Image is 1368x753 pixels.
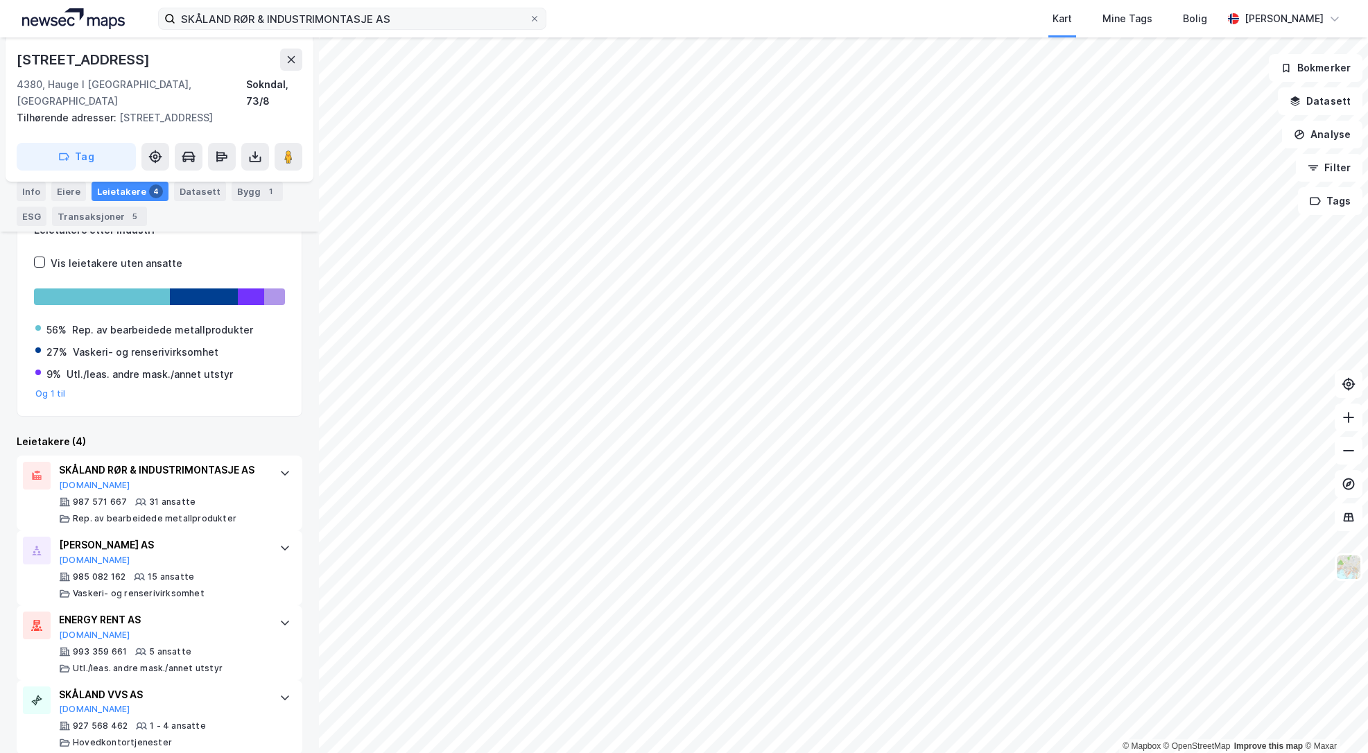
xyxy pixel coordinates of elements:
div: Hovedkontortjenester [73,737,172,748]
div: Vaskeri- og renserivirksomhet [73,588,205,599]
div: 993 359 661 [73,646,127,657]
div: 5 ansatte [149,646,191,657]
div: Rep. av bearbeidede metallprodukter [73,513,236,524]
input: Søk på adresse, matrikkel, gårdeiere, leietakere eller personer [175,8,529,29]
div: 4380, Hauge I [GEOGRAPHIC_DATA], [GEOGRAPHIC_DATA] [17,76,246,110]
a: Improve this map [1234,741,1303,751]
span: Tilhørende adresser: [17,112,119,123]
div: ESG [17,207,46,226]
button: Og 1 til [35,388,66,399]
div: ENERGY RENT AS [59,612,266,628]
div: SKÅLAND VVS AS [59,686,266,703]
img: Z [1335,554,1362,580]
div: Utl./leas. andre mask./annet utstyr [73,663,223,674]
div: Datasett [174,182,226,201]
div: 987 571 667 [73,496,127,508]
div: Vis leietakere uten ansatte [51,255,182,272]
div: Utl./leas. andre mask./annet utstyr [67,366,233,383]
div: Bolig [1183,10,1207,27]
div: 15 ansatte [148,571,194,582]
div: SKÅLAND RØR & INDUSTRIMONTASJE AS [59,462,266,478]
div: 56% [46,322,67,338]
div: 9% [46,366,61,383]
div: Info [17,182,46,201]
div: [PERSON_NAME] AS [59,537,266,553]
button: Filter [1296,154,1362,182]
div: Mine Tags [1102,10,1152,27]
button: [DOMAIN_NAME] [59,480,130,491]
div: Leietakere [92,182,168,201]
button: [DOMAIN_NAME] [59,630,130,641]
div: [STREET_ADDRESS] [17,49,153,71]
div: Vaskeri- og renserivirksomhet [73,344,218,361]
a: OpenStreetMap [1163,741,1231,751]
div: Sokndal, 73/8 [246,76,302,110]
button: [DOMAIN_NAME] [59,555,130,566]
div: [PERSON_NAME] [1245,10,1324,27]
img: logo.a4113a55bc3d86da70a041830d287a7e.svg [22,8,125,29]
div: Kart [1053,10,1072,27]
div: [STREET_ADDRESS] [17,110,291,126]
div: 31 ansatte [149,496,196,508]
div: Eiere [51,182,86,201]
div: Leietakere (4) [17,433,302,450]
button: [DOMAIN_NAME] [59,704,130,715]
div: Transaksjoner [52,207,147,226]
div: 1 - 4 ansatte [150,720,206,732]
div: 5 [128,209,141,223]
a: Mapbox [1123,741,1161,751]
button: Tag [17,143,136,171]
iframe: Chat Widget [1299,686,1368,753]
div: Rep. av bearbeidede metallprodukter [72,322,253,338]
div: Bygg [232,182,283,201]
div: 985 082 162 [73,571,125,582]
div: 4 [149,184,163,198]
div: Kontrollprogram for chat [1299,686,1368,753]
div: 927 568 462 [73,720,128,732]
button: Analyse [1282,121,1362,148]
button: Datasett [1278,87,1362,115]
button: Bokmerker [1269,54,1362,82]
button: Tags [1298,187,1362,215]
div: 1 [263,184,277,198]
div: 27% [46,344,67,361]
